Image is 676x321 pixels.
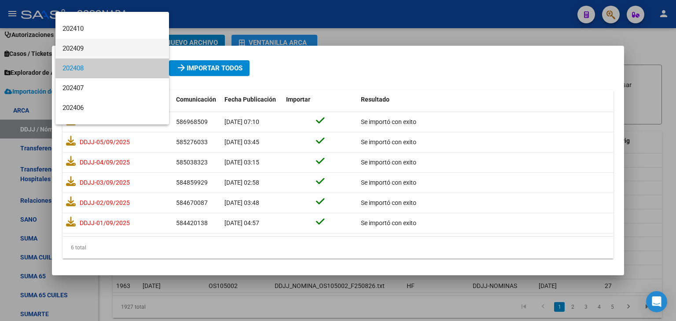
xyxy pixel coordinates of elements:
[62,98,162,118] span: 202406
[62,118,162,138] span: 202405
[62,19,162,39] span: 202410
[62,78,162,98] span: 202407
[62,39,162,58] span: 202409
[646,291,667,312] div: Open Intercom Messenger
[62,58,162,78] span: 202408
